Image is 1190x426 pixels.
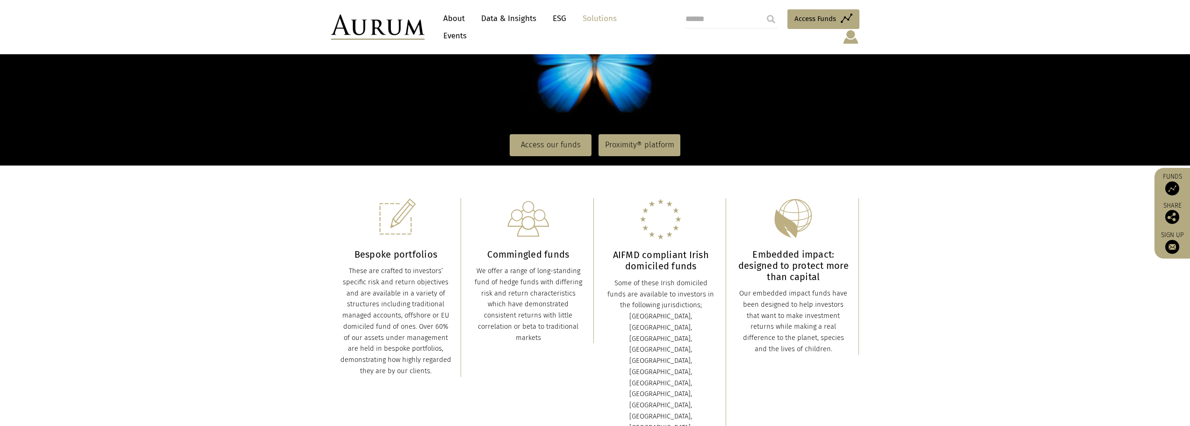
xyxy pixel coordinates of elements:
img: Access Funds [1165,181,1179,195]
div: Our embedded impact funds have been designed to help investors that want to make investment retur... [738,288,849,355]
a: About [439,10,469,27]
img: Sign up to our newsletter [1165,240,1179,254]
a: Events [439,27,467,44]
div: These are crafted to investors’ specific risk and return objectives and are available in a variet... [340,266,452,377]
img: Share this post [1165,210,1179,224]
input: Submit [762,10,780,29]
a: Proximity® platform [599,134,680,156]
img: account-icon.svg [842,29,859,45]
a: Solutions [578,10,621,27]
div: We offer a range of long-standing fund of hedge funds with differing risk and return characterist... [473,266,584,343]
h3: AIFMD compliant Irish domiciled funds [606,249,717,272]
a: Funds [1159,173,1185,195]
h3: Embedded impact: designed to protect more than capital [738,249,849,282]
h3: Commingled funds [473,249,584,260]
a: ESG [548,10,571,27]
a: Data & Insights [476,10,541,27]
img: Aurum [331,14,425,40]
a: Sign up [1159,231,1185,254]
h3: Bespoke portfolios [340,249,452,260]
a: Access our funds [510,134,591,156]
a: Access Funds [787,9,859,29]
span: Access Funds [794,13,836,24]
div: Share [1159,202,1185,224]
